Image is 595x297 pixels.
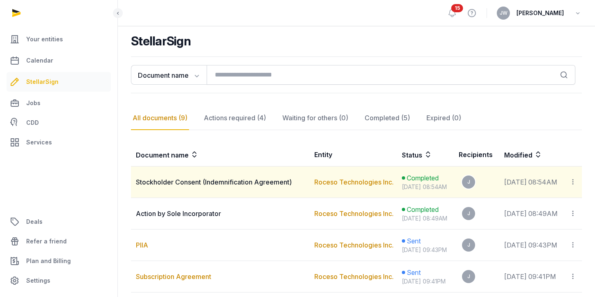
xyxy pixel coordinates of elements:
[136,272,211,281] a: Subscription Agreement
[314,209,394,218] a: Roceso Technologies Inc.
[26,118,39,128] span: CDD
[26,98,41,108] span: Jobs
[136,209,221,218] span: Action by Sole Incorporator
[402,246,449,254] div: [DATE] 09:43PM
[26,256,71,266] span: Plan and Billing
[136,241,148,249] a: PIIA
[7,51,111,70] a: Calendar
[499,198,564,229] td: [DATE] 08:49AM
[454,143,499,166] th: Recipients
[402,277,449,286] div: [DATE] 09:41PM
[131,106,582,130] nav: Tabs
[131,34,582,48] h2: StellarSign
[26,56,53,65] span: Calendar
[26,276,50,286] span: Settings
[131,65,207,85] button: Document name
[497,7,510,20] button: JW
[7,212,111,232] a: Deals
[402,214,449,223] div: [DATE] 08:49AM
[7,93,111,113] a: Jobs
[314,178,394,186] a: Roceso Technologies Inc.
[516,8,564,18] span: [PERSON_NAME]
[131,106,189,130] div: All documents (9)
[397,143,454,166] th: Status
[26,77,59,87] span: StellarSign
[407,173,439,183] span: Completed
[314,272,394,281] a: Roceso Technologies Inc.
[26,137,52,147] span: Services
[7,251,111,271] a: Plan and Billing
[136,178,292,186] span: Stockholder Consent (Indemnification Agreement)
[202,106,268,130] div: Actions required (4)
[7,115,111,131] a: CDD
[7,72,111,92] a: StellarSign
[402,183,449,191] div: [DATE] 08:54AM
[499,143,582,166] th: Modified
[407,236,421,246] span: Sent
[131,143,309,166] th: Document name
[363,106,412,130] div: Completed (5)
[448,202,595,297] iframe: Chat Widget
[7,271,111,290] a: Settings
[26,217,43,227] span: Deals
[499,166,564,198] td: [DATE] 08:54AM
[451,4,463,12] span: 15
[7,232,111,251] a: Refer a friend
[314,241,394,249] a: Roceso Technologies Inc.
[467,180,470,184] span: J
[425,106,463,130] div: Expired (0)
[500,11,507,16] span: JW
[407,205,439,214] span: Completed
[26,236,67,246] span: Refer a friend
[407,268,421,277] span: Sent
[309,143,397,166] th: Entity
[26,34,63,44] span: Your entities
[281,106,350,130] div: Waiting for others (0)
[7,133,111,152] a: Services
[7,29,111,49] a: Your entities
